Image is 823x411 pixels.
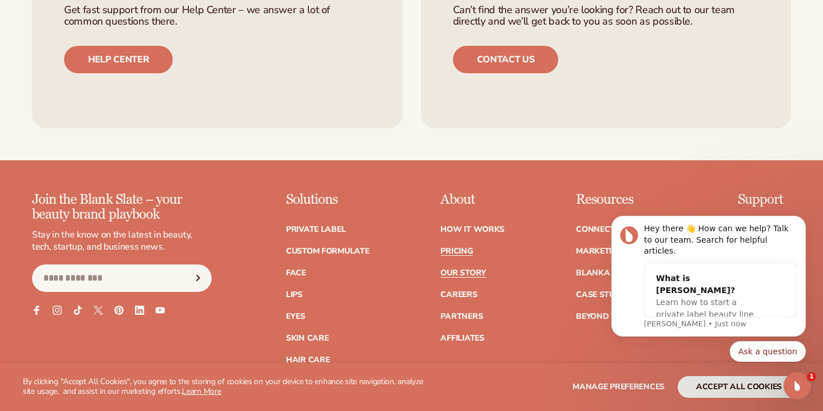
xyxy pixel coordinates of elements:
a: Help center [64,46,173,73]
a: How It Works [440,226,504,234]
a: Custom formulate [286,247,369,255]
a: Lips [286,291,303,299]
p: Join the Blank Slate – your beauty brand playbook [32,192,212,223]
p: Solutions [286,192,369,207]
a: Beyond the brand [576,313,658,321]
span: 1 [807,372,816,381]
a: Careers [440,291,477,299]
a: Private label [286,226,345,234]
a: Affiliates [440,334,484,342]
a: Marketing services [576,247,663,255]
p: By clicking "Accept All Cookies", you agree to the storing of cookies on your device to enhance s... [23,377,430,397]
a: Our Story [440,269,486,277]
button: Manage preferences [572,376,665,398]
a: Partners [440,313,483,321]
span: Manage preferences [572,381,665,392]
p: About [440,192,504,207]
a: Blanka Academy [576,269,652,277]
a: Contact us [453,46,559,73]
p: Get fast support from our Help Center – we answer a lot of common questions there. [64,5,371,27]
button: accept all cookies [678,376,800,398]
a: Connect your store [576,226,666,234]
a: Eyes [286,313,305,321]
a: Hair Care [286,356,329,364]
a: Learn More [182,386,221,397]
iframe: Intercom live chat [784,372,811,400]
p: Resources [576,192,666,207]
a: Pricing [440,247,472,255]
a: Skin Care [286,334,328,342]
p: Can’t find the answer you’re looking for? Reach out to our team directly and we’ll get back to yo... [453,5,760,27]
iframe: Intercom notifications message [594,190,823,380]
p: Stay in the know on the latest in beauty, tech, startup, and business news. [32,229,212,253]
a: Face [286,269,306,277]
a: Case Studies [576,291,633,299]
button: Subscribe [186,264,211,292]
